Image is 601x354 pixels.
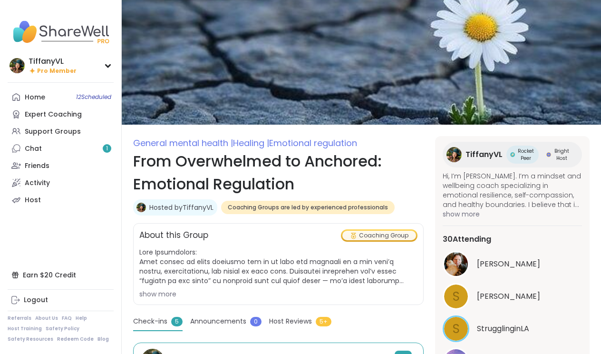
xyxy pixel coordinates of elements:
a: Hosted byTiffanyVL [149,203,213,212]
span: TiffanyVL [465,149,503,160]
span: Healing | [233,137,269,149]
img: LuAnn [444,252,468,276]
span: Host Reviews [269,316,312,326]
a: Help [76,315,87,322]
span: S [453,320,460,338]
div: Coaching Group [342,231,416,240]
img: Bright Host [546,152,551,157]
a: Host Training [8,325,42,332]
span: Check-ins [133,316,167,326]
a: FAQ [62,315,72,322]
h2: About this Group [139,229,208,242]
span: 1 [106,145,108,153]
a: TiffanyVLTiffanyVLRocket PeerRocket PeerBright HostBright Host [443,142,582,167]
div: Chat [25,144,42,154]
span: Emotional regulation [269,137,357,149]
span: Coaching Groups are led by experienced professionals [228,204,388,211]
img: TiffanyVL [10,58,25,73]
a: Safety Policy [46,325,79,332]
span: Shonda [477,291,540,302]
a: Safety Resources [8,336,53,343]
span: Bright Host [553,147,571,162]
div: show more [139,289,417,299]
span: Announcements [190,316,246,326]
a: Referrals [8,315,31,322]
div: Support Groups [25,127,81,137]
img: ShareWell Nav Logo [8,15,114,49]
span: S [453,287,460,306]
h1: From Overwhelmed to Anchored: Emotional Regulation [133,150,424,196]
a: SStrugglinginLA [443,315,582,342]
a: Blog [97,336,109,343]
span: Rocket Peer [517,147,535,162]
span: StrugglinginLA [477,323,529,334]
a: S[PERSON_NAME] [443,283,582,310]
img: TiffanyVL [446,147,462,162]
img: Rocket Peer [510,152,515,157]
a: Expert Coaching [8,106,114,123]
div: Logout [24,295,48,305]
span: Pro Member [37,67,77,75]
span: 12 Scheduled [76,93,111,101]
span: 30 Attending [443,234,491,245]
a: Chat1 [8,140,114,157]
span: Lore Ipsumdolors: Amet consec ad elits doeiusmo tem in ut labo etd magnaali en a min veni’q nostr... [139,247,417,285]
a: Support Groups [8,123,114,140]
a: Activity [8,174,114,191]
a: Redeem Code [57,336,94,343]
span: 0 [250,317,262,326]
span: show more [443,209,582,219]
div: Earn $20 Credit [8,266,114,284]
a: Home12Scheduled [8,88,114,106]
span: Hi, I’m [PERSON_NAME]. I’m a mindset and wellbeing coach specializing in emotional resilience, se... [443,171,582,209]
a: About Us [35,315,58,322]
div: Host [25,196,41,205]
span: 5+ [316,317,331,326]
a: LuAnn[PERSON_NAME] [443,251,582,277]
span: LuAnn [477,258,540,270]
div: Friends [25,161,49,171]
a: Logout [8,292,114,309]
span: 5 [171,317,183,326]
span: General mental health | [133,137,233,149]
a: Host [8,191,114,208]
a: Friends [8,157,114,174]
div: Expert Coaching [25,110,82,119]
div: TiffanyVL [29,56,77,67]
img: TiffanyVL [136,203,146,212]
div: Activity [25,178,50,188]
div: Home [25,93,45,102]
